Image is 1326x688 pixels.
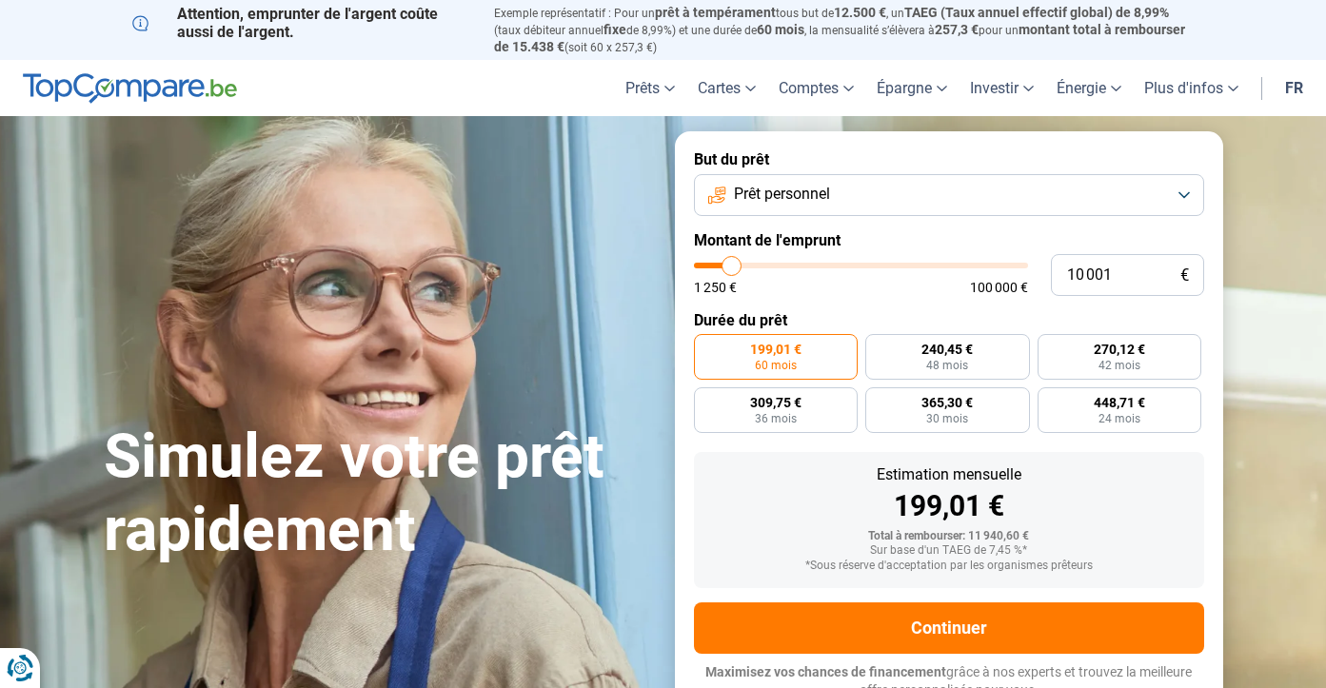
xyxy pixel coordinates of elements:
a: Prêts [614,60,686,116]
label: But du prêt [694,150,1204,168]
span: 448,71 € [1094,396,1145,409]
div: Estimation mensuelle [709,467,1189,482]
span: 270,12 € [1094,343,1145,356]
a: Plus d'infos [1133,60,1250,116]
p: Attention, emprunter de l'argent coûte aussi de l'argent. [132,5,471,41]
a: fr [1274,60,1315,116]
span: 1 250 € [694,281,737,294]
a: Cartes [686,60,767,116]
div: Total à rembourser: 11 940,60 € [709,530,1189,543]
img: TopCompare [23,73,237,104]
span: € [1180,267,1189,284]
button: Prêt personnel [694,174,1204,216]
span: 30 mois [926,413,968,424]
button: Continuer [694,602,1204,654]
span: prêt à tempérament [655,5,776,20]
span: 24 mois [1098,413,1140,424]
a: Comptes [767,60,865,116]
span: 42 mois [1098,360,1140,371]
span: 12.500 € [834,5,886,20]
div: Sur base d'un TAEG de 7,45 %* [709,544,1189,558]
a: Investir [959,60,1045,116]
span: Maximisez vos chances de financement [705,664,946,679]
span: 365,30 € [921,396,973,409]
span: fixe [604,22,626,37]
span: 100 000 € [970,281,1028,294]
a: Énergie [1045,60,1133,116]
span: 309,75 € [750,396,802,409]
p: Exemple représentatif : Pour un tous but de , un (taux débiteur annuel de 8,99%) et une durée de ... [494,5,1195,55]
span: montant total à rembourser de 15.438 € [494,22,1185,54]
span: 199,01 € [750,343,802,356]
span: 36 mois [755,413,797,424]
div: *Sous réserve d'acceptation par les organismes prêteurs [709,560,1189,573]
span: 60 mois [755,360,797,371]
span: 240,45 € [921,343,973,356]
label: Durée du prêt [694,311,1204,329]
a: Épargne [865,60,959,116]
div: 199,01 € [709,492,1189,521]
span: 48 mois [926,360,968,371]
span: 257,3 € [935,22,979,37]
label: Montant de l'emprunt [694,231,1204,249]
span: Prêt personnel [734,184,830,205]
span: 60 mois [757,22,804,37]
span: TAEG (Taux annuel effectif global) de 8,99% [904,5,1169,20]
h1: Simulez votre prêt rapidement [104,421,652,567]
